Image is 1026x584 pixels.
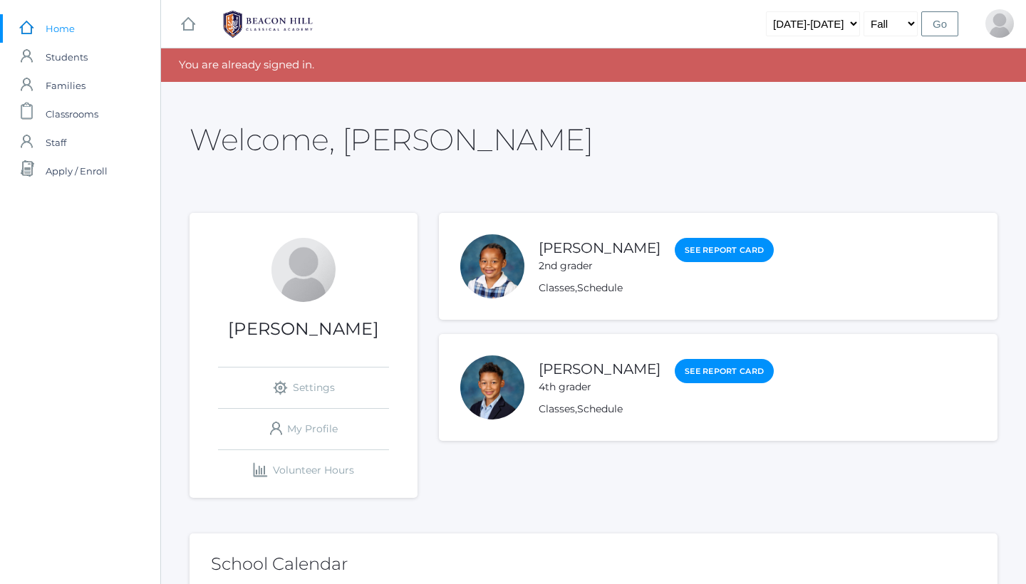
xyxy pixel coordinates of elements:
[46,100,98,128] span: Classrooms
[985,9,1014,38] div: Jason Waite
[921,11,958,36] input: Go
[539,380,660,395] div: 4th grader
[539,259,660,273] div: 2nd grader
[539,402,774,417] div: ,
[46,71,85,100] span: Families
[675,359,774,384] a: See Report Card
[539,402,575,415] a: Classes
[539,281,774,296] div: ,
[211,555,976,573] h2: School Calendar
[46,14,75,43] span: Home
[460,234,524,298] div: Eliana Waite
[218,367,389,408] a: Settings
[161,48,1026,82] div: You are already signed in.
[46,157,108,185] span: Apply / Enroll
[539,360,660,377] a: [PERSON_NAME]
[539,239,660,256] a: [PERSON_NAME]
[190,123,593,156] h2: Welcome, [PERSON_NAME]
[539,281,575,294] a: Classes
[460,355,524,419] div: Elijah Waite
[271,238,336,302] div: Jason Waite
[190,320,418,338] h1: [PERSON_NAME]
[577,402,623,415] a: Schedule
[46,128,66,157] span: Staff
[46,43,88,71] span: Students
[675,238,774,263] a: See Report Card
[218,409,389,449] a: My Profile
[218,450,389,491] a: Volunteer Hours
[214,6,321,42] img: BHCALogos-05-308ed15e86a5a0abce9b8dd61676a3503ac9727e845dece92d48e8588c001991.png
[577,281,623,294] a: Schedule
